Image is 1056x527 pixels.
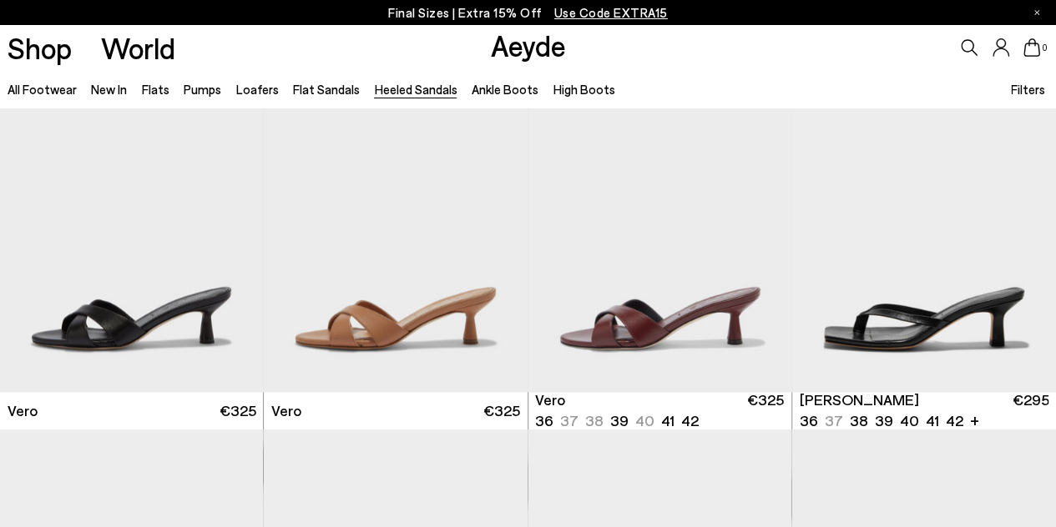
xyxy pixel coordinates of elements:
[374,82,457,97] a: Heeled Sandals
[554,5,668,20] span: Navigate to /collections/ss25-final-sizes
[142,82,169,97] a: Flats
[1011,82,1045,97] span: Filters
[849,410,867,431] li: 38
[101,33,175,63] a: World
[490,28,565,63] a: Aeyde
[792,61,1056,392] img: Wilma Leather Thong Sandals
[483,400,520,421] span: €325
[792,392,1056,429] a: [PERSON_NAME] 36 37 38 39 40 41 42 + €295
[1040,43,1048,53] span: 0
[925,410,938,431] li: 41
[969,409,978,431] li: +
[293,82,360,97] a: Flat Sandals
[610,410,629,431] li: 39
[264,392,527,429] a: Vero €325
[91,82,127,97] a: New In
[220,400,256,421] span: €325
[8,82,77,97] a: All Footwear
[528,61,792,392] img: Vero Leather Mules
[528,61,791,392] a: Next slide Previous slide
[681,410,699,431] li: 42
[1023,38,1040,57] a: 0
[184,82,221,97] a: Pumps
[661,410,675,431] li: 41
[874,410,892,431] li: 39
[271,400,301,421] span: Vero
[899,410,918,431] li: 40
[792,61,1056,392] div: 1 / 6
[799,389,918,410] span: [PERSON_NAME]
[388,3,668,23] p: Final Sizes | Extra 15% Off
[528,392,791,429] a: Vero 36 37 38 39 40 41 42 €325
[535,389,565,410] span: Vero
[264,61,527,392] img: Vero Leather Mules
[8,400,38,421] span: Vero
[747,389,784,431] span: €325
[553,82,614,97] a: High Boots
[1012,389,1048,431] span: €295
[799,410,817,431] li: 36
[535,410,553,431] li: 36
[8,33,72,63] a: Shop
[945,410,963,431] li: 42
[792,61,1056,392] a: 6 / 6 1 / 6 2 / 6 3 / 6 4 / 6 5 / 6 6 / 6 1 / 6 Next slide Previous slide
[799,410,957,431] ul: variant
[528,61,792,392] div: 1 / 6
[236,82,279,97] a: Loafers
[535,410,694,431] ul: variant
[472,82,538,97] a: Ankle Boots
